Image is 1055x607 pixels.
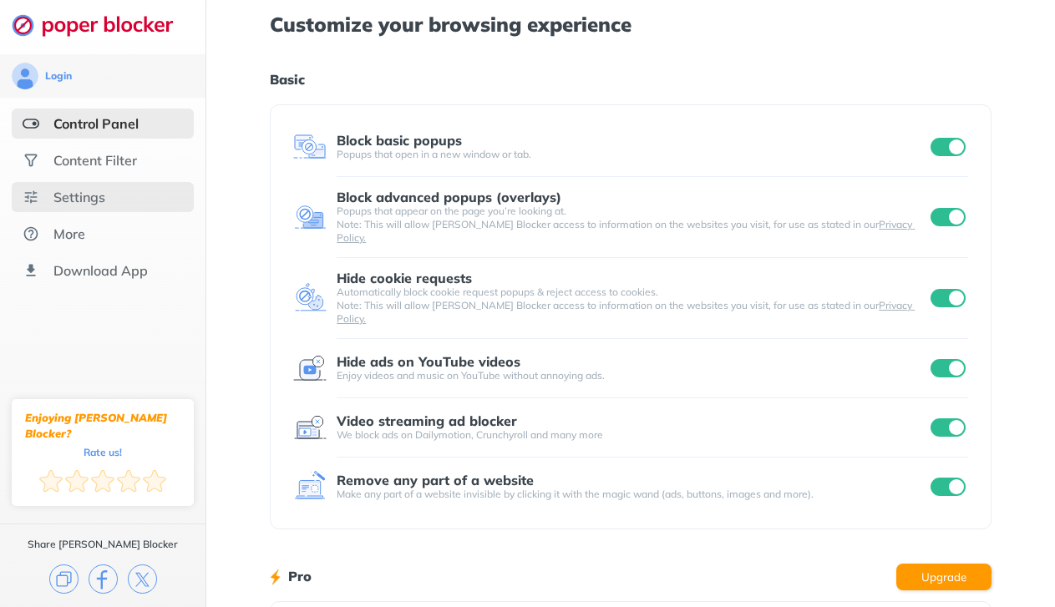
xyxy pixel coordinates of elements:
img: feature icon [293,352,327,385]
div: Control Panel [53,115,139,132]
a: Privacy Policy. [337,299,915,325]
div: Enjoy videos and music on YouTube without annoying ads. [337,369,927,382]
div: More [53,225,85,242]
div: Video streaming ad blocker [337,413,517,428]
div: Share [PERSON_NAME] Blocker [28,538,178,551]
img: download-app.svg [23,262,39,279]
img: x.svg [128,564,157,594]
div: Settings [53,189,105,205]
img: social.svg [23,152,39,169]
button: Upgrade [896,564,992,590]
div: We block ads on Dailymotion, Crunchyroll and many more [337,428,927,442]
img: feature icon [293,411,327,444]
img: feature icon [293,200,327,234]
div: Login [45,69,72,83]
img: logo-webpage.svg [12,13,191,37]
img: features-selected.svg [23,115,39,132]
div: Enjoying [PERSON_NAME] Blocker? [25,410,180,442]
a: Privacy Policy. [337,218,915,244]
div: Download App [53,262,148,279]
div: Popups that open in a new window or tab. [337,148,927,161]
img: feature icon [293,281,327,315]
img: copy.svg [49,564,79,594]
div: Hide cookie requests [337,271,472,286]
img: settings.svg [23,189,39,205]
h1: Basic [270,68,992,90]
div: Make any part of a website invisible by clicking it with the magic wand (ads, buttons, images and... [337,488,927,501]
img: avatar.svg [12,63,38,89]
div: Rate us! [84,448,122,456]
div: Block basic popups [337,133,462,148]
img: lighting bolt [270,567,281,587]
div: Hide ads on YouTube videos [337,354,520,369]
img: facebook.svg [89,564,118,594]
img: feature icon [293,470,327,503]
h1: Pro [288,565,312,587]
h1: Customize your browsing experience [270,13,992,35]
div: Remove any part of a website [337,473,534,488]
img: about.svg [23,225,39,242]
div: Popups that appear on the page you’re looking at. Note: This will allow [PERSON_NAME] Blocker acc... [337,205,927,245]
img: feature icon [293,130,327,164]
div: Content Filter [53,152,137,169]
div: Automatically block cookie request popups & reject access to cookies. Note: This will allow [PERS... [337,286,927,326]
div: Block advanced popups (overlays) [337,190,561,205]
